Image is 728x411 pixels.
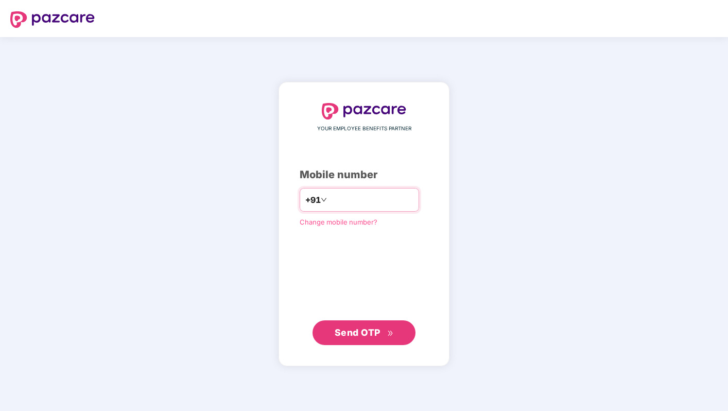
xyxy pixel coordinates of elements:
[305,194,321,207] span: +91
[313,320,415,345] button: Send OTPdouble-right
[300,218,377,226] a: Change mobile number?
[335,327,380,338] span: Send OTP
[317,125,411,133] span: YOUR EMPLOYEE BENEFITS PARTNER
[10,11,95,28] img: logo
[300,167,428,183] div: Mobile number
[321,197,327,203] span: down
[387,330,394,337] span: double-right
[322,103,406,119] img: logo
